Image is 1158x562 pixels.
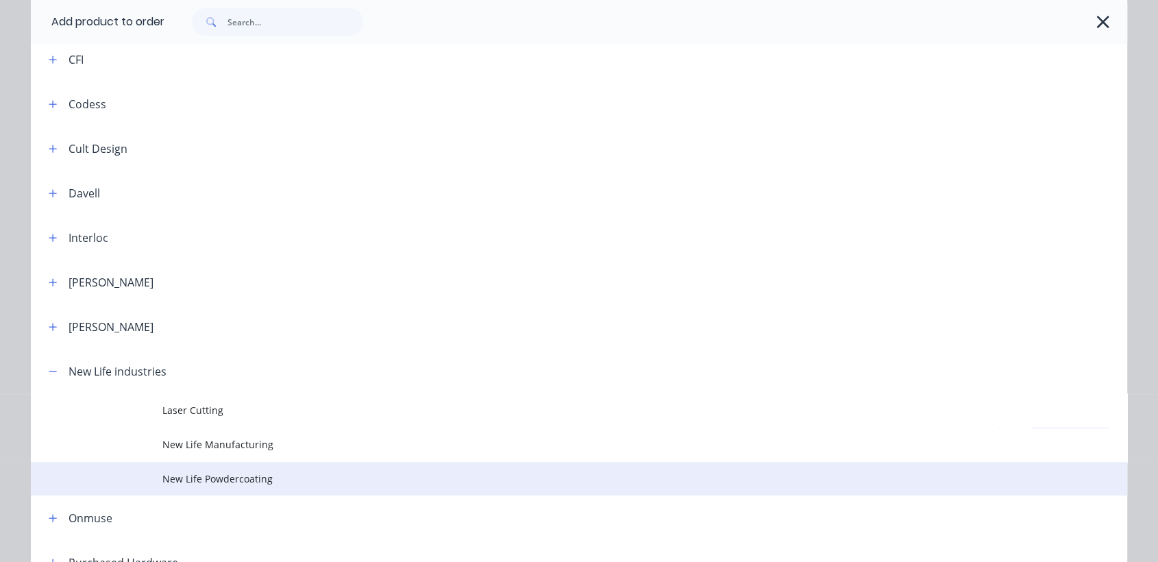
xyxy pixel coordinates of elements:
div: [PERSON_NAME] [69,319,153,335]
div: Interloc [69,230,108,246]
div: Davell [69,185,100,201]
div: New Life industries [69,363,167,380]
span: New Life Manufacturing [162,437,934,452]
input: Search... [227,8,363,36]
span: Laser Cutting [162,403,934,417]
div: Codess [69,96,106,112]
span: New Life Powdercoating [162,472,934,486]
div: [PERSON_NAME] [69,274,153,291]
div: Cult Design [69,140,127,157]
div: CFI [69,51,84,68]
div: Onmuse [69,510,112,526]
